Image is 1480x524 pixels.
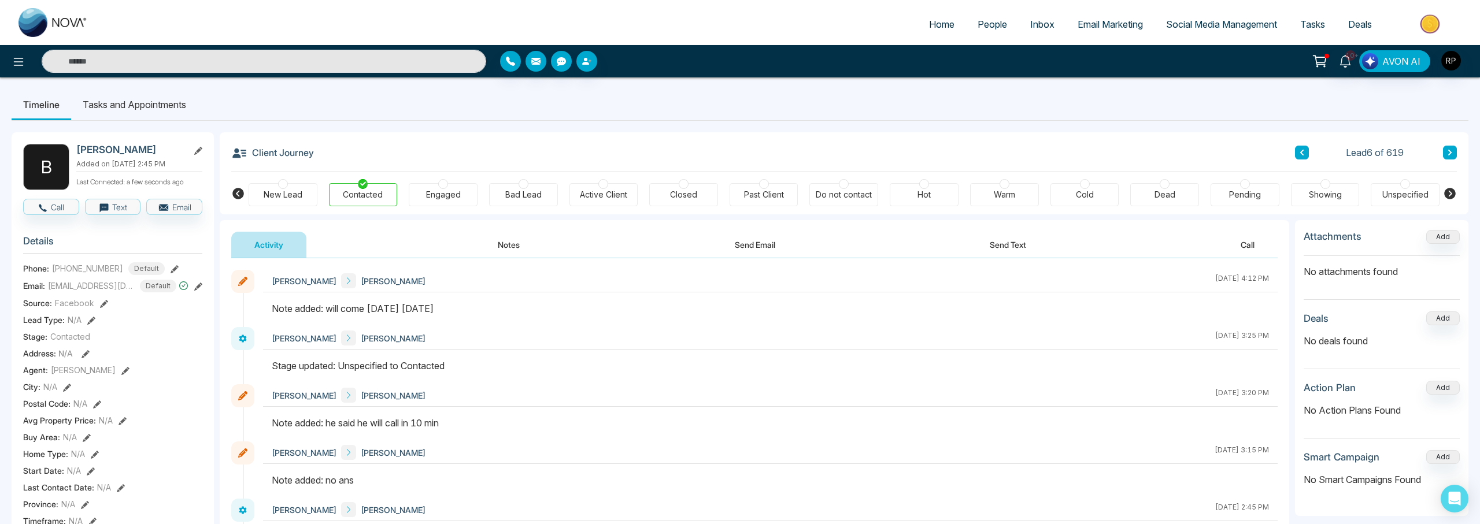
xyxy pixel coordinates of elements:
span: Agent: [23,364,48,376]
div: Active Client [580,189,627,200]
button: Notes [475,232,543,258]
div: [DATE] 3:15 PM [1215,445,1269,460]
span: Province : [23,498,58,510]
span: [PERSON_NAME] [361,447,425,459]
span: Last Contact Date : [23,481,94,493]
span: Add [1426,231,1460,241]
span: Tasks [1300,18,1325,30]
span: Avg Property Price : [23,414,96,426]
h3: Attachments [1304,231,1361,242]
span: [PERSON_NAME] [272,447,336,459]
span: N/A [67,464,81,477]
a: Social Media Management [1155,13,1289,35]
span: Source: [23,297,52,309]
span: N/A [73,397,87,410]
h3: Action Plan [1304,382,1356,393]
h3: Deals [1304,313,1329,324]
span: City : [23,381,40,393]
div: Do not contact [816,189,872,200]
button: Send Text [967,232,1049,258]
span: Inbox [1030,18,1054,30]
span: Postal Code : [23,397,71,410]
span: AVON AI [1382,54,1420,68]
button: Send Email [712,232,798,258]
p: No deals found [1304,334,1460,348]
span: Social Media Management [1166,18,1277,30]
span: N/A [97,481,111,493]
span: Buy Area : [23,431,60,443]
span: [PERSON_NAME] [361,332,425,344]
span: Default [140,280,176,292]
button: Add [1426,381,1460,395]
a: People [966,13,1019,35]
span: Deals [1348,18,1372,30]
h3: Client Journey [231,144,314,161]
span: Home Type : [23,448,68,460]
div: [DATE] 2:45 PM [1215,502,1269,517]
a: Tasks [1289,13,1337,35]
span: N/A [68,314,82,326]
div: Hot [917,189,931,200]
span: [PERSON_NAME] [272,389,336,402]
span: N/A [58,348,73,358]
img: Lead Flow [1362,53,1378,69]
a: Email Marketing [1066,13,1155,35]
span: Lead Type: [23,314,65,326]
a: Deals [1337,13,1383,35]
div: Engaged [426,189,461,200]
span: Contacted [50,330,90,343]
span: N/A [61,498,75,510]
span: N/A [71,448,85,460]
span: [PERSON_NAME] [272,275,336,287]
span: [PHONE_NUMBER] [52,262,123,274]
h3: Details [23,235,202,253]
span: Email Marketing [1078,18,1143,30]
div: [DATE] 3:25 PM [1215,330,1269,345]
button: Add [1426,230,1460,244]
div: Unspecified [1382,189,1429,200]
span: N/A [63,431,77,443]
span: Lead 6 of 619 [1346,146,1404,159]
span: Email: [23,280,45,292]
div: Showing [1309,189,1342,200]
a: 10+ [1331,50,1359,70]
span: [PERSON_NAME] [361,504,425,516]
div: [DATE] 3:20 PM [1215,388,1269,403]
span: [PERSON_NAME] [272,504,336,516]
span: Phone: [23,262,49,274]
span: Home [929,18,954,30]
span: N/A [43,381,57,393]
div: Cold [1076,189,1094,200]
span: [PERSON_NAME] [272,332,336,344]
img: User Avatar [1441,51,1461,70]
a: Inbox [1019,13,1066,35]
button: Call [23,199,79,215]
span: People [978,18,1007,30]
span: [PERSON_NAME] [361,389,425,402]
button: Text [85,199,141,215]
p: Added on [DATE] 2:45 PM [76,159,202,169]
div: Pending [1229,189,1261,200]
div: B [23,144,69,190]
div: New Lead [264,189,302,200]
div: Warm [994,189,1015,200]
p: No attachments found [1304,256,1460,278]
div: Closed [670,189,697,200]
a: Home [917,13,966,35]
span: 10+ [1345,50,1356,61]
h2: [PERSON_NAME] [76,144,184,155]
button: Add [1426,450,1460,464]
span: Facebook [55,297,94,309]
img: Market-place.gif [1389,11,1473,37]
div: Past Client [744,189,784,200]
button: AVON AI [1359,50,1430,72]
button: Email [146,199,202,215]
p: Last Connected: a few seconds ago [76,174,202,187]
div: Open Intercom Messenger [1441,485,1468,512]
p: No Smart Campaigns Found [1304,473,1460,486]
div: Contacted [343,189,383,200]
button: Call [1218,232,1278,258]
button: Add [1426,311,1460,325]
div: Bad Lead [505,189,542,200]
li: Timeline [12,89,71,120]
